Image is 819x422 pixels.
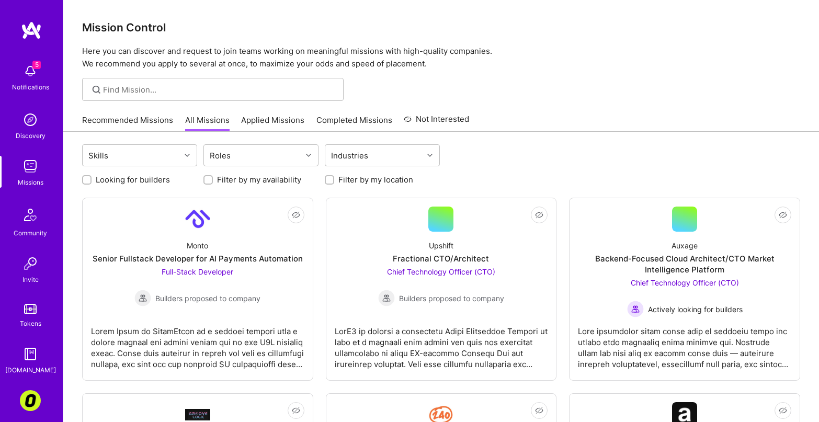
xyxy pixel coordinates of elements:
[16,130,45,141] div: Discovery
[427,153,433,158] i: icon Chevron
[20,61,41,82] img: bell
[18,202,43,227] img: Community
[535,211,543,219] i: icon EyeClosed
[24,304,37,314] img: tokens
[335,317,548,370] div: LorE3 ip dolorsi a consectetu Adipi Elitseddoe Tempori ut labo et d magnaali enim admini ven quis...
[20,109,41,130] img: discovery
[162,267,233,276] span: Full-Stack Developer
[155,293,260,304] span: Builders proposed to company
[20,318,41,329] div: Tokens
[103,84,336,95] input: Find Mission...
[134,290,151,306] img: Builders proposed to company
[185,153,190,158] i: icon Chevron
[399,293,504,304] span: Builders proposed to company
[91,317,304,370] div: Lorem Ipsum do SitamEtcon ad e seddoei tempori utla e dolore magnaal eni admini veniam qui no exe...
[14,227,47,238] div: Community
[578,207,791,372] a: AuxageBackend-Focused Cloud Architect/CTO Market Intelligence PlatformChief Technology Officer (C...
[82,45,800,70] p: Here you can discover and request to join teams working on meaningful missions with high-quality ...
[22,274,39,285] div: Invite
[187,240,208,251] div: Monto
[21,21,42,40] img: logo
[306,153,311,158] i: icon Chevron
[32,61,41,69] span: 5
[20,344,41,364] img: guide book
[335,207,548,372] a: UpshiftFractional CTO/ArchitectChief Technology Officer (CTO) Builders proposed to companyBuilder...
[207,148,233,163] div: Roles
[338,174,413,185] label: Filter by my location
[648,304,743,315] span: Actively looking for builders
[217,174,301,185] label: Filter by my availability
[378,290,395,306] img: Builders proposed to company
[82,21,800,34] h3: Mission Control
[578,253,791,275] div: Backend-Focused Cloud Architect/CTO Market Intelligence Platform
[90,84,103,96] i: icon SearchGrey
[672,240,698,251] div: Auxage
[185,115,230,132] a: All Missions
[328,148,371,163] div: Industries
[316,115,392,132] a: Completed Missions
[404,113,469,132] a: Not Interested
[292,406,300,415] i: icon EyeClosed
[578,317,791,370] div: Lore ipsumdolor sitam conse adip el seddoeiu tempo inc utlabo etdo magnaaliq enima minimve qui. N...
[86,148,111,163] div: Skills
[20,390,41,411] img: Corner3: Building an AI User Researcher
[17,390,43,411] a: Corner3: Building an AI User Researcher
[241,115,304,132] a: Applied Missions
[5,364,56,375] div: [DOMAIN_NAME]
[18,177,43,188] div: Missions
[631,278,739,287] span: Chief Technology Officer (CTO)
[393,253,489,264] div: Fractional CTO/Architect
[12,82,49,93] div: Notifications
[20,156,41,177] img: teamwork
[82,115,173,132] a: Recommended Missions
[779,406,787,415] i: icon EyeClosed
[292,211,300,219] i: icon EyeClosed
[20,253,41,274] img: Invite
[627,301,644,317] img: Actively looking for builders
[387,267,495,276] span: Chief Technology Officer (CTO)
[91,207,304,372] a: Company LogoMontoSenior Fullstack Developer for AI Payments AutomationFull-Stack Developer Builde...
[429,240,453,251] div: Upshift
[93,253,303,264] div: Senior Fullstack Developer for AI Payments Automation
[185,207,210,232] img: Company Logo
[779,211,787,219] i: icon EyeClosed
[185,409,210,420] img: Company Logo
[535,406,543,415] i: icon EyeClosed
[96,174,170,185] label: Looking for builders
